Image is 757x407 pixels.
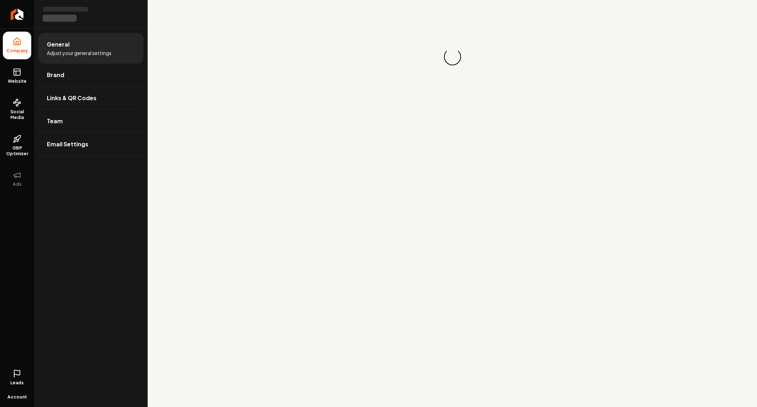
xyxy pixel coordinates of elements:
div: Loading [441,45,463,68]
a: Leads [3,364,31,391]
span: Links & QR Codes [47,94,97,102]
a: GBP Optimizer [3,129,31,162]
button: Ads [3,165,31,193]
img: Rebolt Logo [11,9,24,20]
span: Website [5,78,29,84]
span: Ads [10,181,24,187]
a: Team [38,110,143,132]
span: Adjust your general settings. [47,49,113,56]
a: Email Settings [38,133,143,156]
span: Leads [10,380,24,386]
span: Social Media [3,109,31,120]
span: Account [7,394,27,400]
a: Links & QR Codes [38,87,143,109]
a: Website [3,62,31,90]
span: General [47,40,70,49]
span: Team [47,117,63,125]
span: Brand [47,71,64,79]
span: Email Settings [47,140,88,148]
span: Company [4,48,31,54]
a: Brand [38,64,143,86]
span: GBP Optimizer [3,145,31,157]
a: Social Media [3,93,31,126]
